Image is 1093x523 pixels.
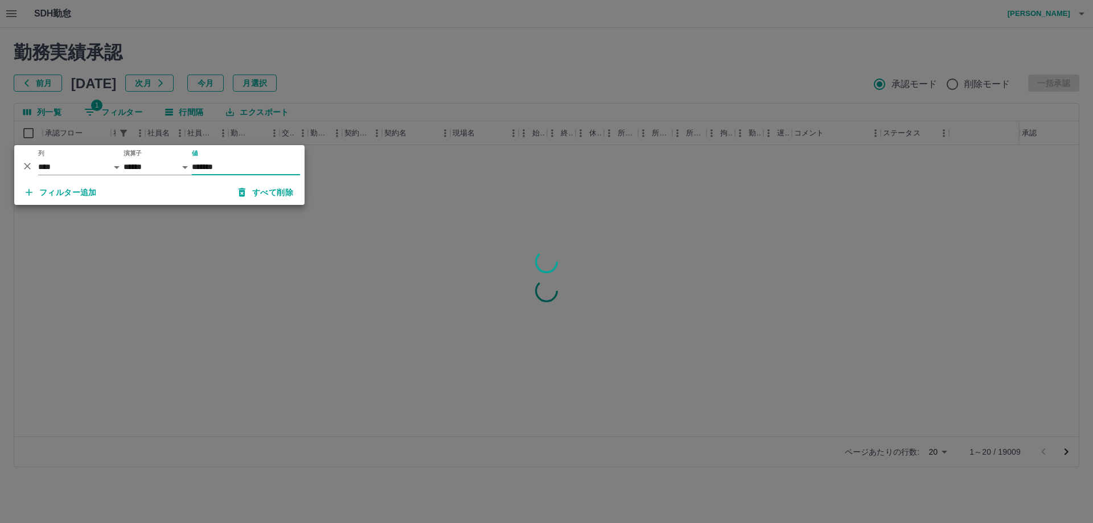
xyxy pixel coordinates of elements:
[38,149,44,158] label: 列
[19,158,36,175] button: 削除
[229,182,302,203] button: すべて削除
[17,182,106,203] button: フィルター追加
[124,149,142,158] label: 演算子
[192,149,198,158] label: 値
